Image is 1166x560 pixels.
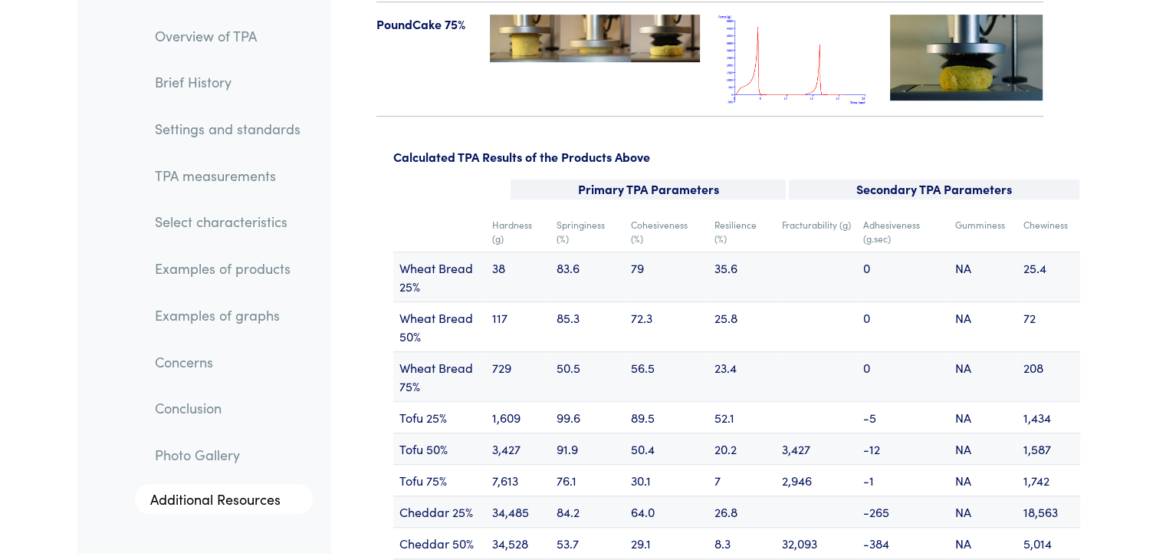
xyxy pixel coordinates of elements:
[708,401,776,433] td: 52.1
[625,351,708,401] td: 56.5
[857,464,948,496] td: -1
[1017,351,1080,401] td: 208
[948,351,1017,401] td: NA
[625,212,708,252] td: Cohesiveness (%)
[708,496,776,527] td: 26.8
[1017,433,1080,464] td: 1,587
[550,527,625,558] td: 53.7
[486,401,550,433] td: 1,609
[490,15,700,62] img: poundcake-75-123-tpa.jpg
[1017,252,1080,301] td: 25.4
[708,464,776,496] td: 7
[393,527,486,558] td: Cheddar 50%
[625,252,708,301] td: 79
[486,433,550,464] td: 3,427
[857,212,948,252] td: Adhesiveness (g.sec)
[143,437,313,473] a: Photo Gallery
[789,180,1079,199] p: Secondary TPA Parameters
[143,18,313,54] a: Overview of TPA
[143,158,313,193] a: TPA measurements
[625,401,708,433] td: 89.5
[550,401,625,433] td: 99.6
[550,464,625,496] td: 76.1
[625,464,708,496] td: 30.1
[1017,301,1080,351] td: 72
[1017,496,1080,527] td: 18,563
[486,464,550,496] td: 7,613
[550,351,625,401] td: 50.5
[486,301,550,351] td: 117
[708,212,776,252] td: Resilience (%)
[857,252,948,301] td: 0
[143,205,313,240] a: Select characteristics
[550,301,625,351] td: 85.3
[625,301,708,351] td: 72.3
[486,496,550,527] td: 34,485
[708,252,776,301] td: 35.6
[625,527,708,558] td: 29.1
[708,527,776,558] td: 8.3
[948,301,1017,351] td: NA
[625,496,708,527] td: 64.0
[511,180,786,199] p: Primary TPA Parameters
[393,401,486,433] td: Tofu 25%
[1017,212,1080,252] td: Chewiness
[1017,527,1080,558] td: 5,014
[143,111,313,147] a: Settings and standards
[625,433,708,464] td: 50.4
[1017,464,1080,496] td: 1,742
[550,496,625,527] td: 84.2
[776,212,857,252] td: Fracturability (g)
[550,252,625,301] td: 83.6
[393,351,486,401] td: Wheat Bread 75%
[393,433,486,464] td: Tofu 50%
[143,65,313,100] a: Brief History
[890,15,1043,100] img: poundcake-videotn-75.jpg
[393,252,486,301] td: Wheat Bread 25%
[143,298,313,333] a: Examples of graphs
[718,15,872,104] img: poundcake_tpa_75.png
[135,484,313,515] a: Additional Resources
[948,433,1017,464] td: NA
[486,252,550,301] td: 38
[486,351,550,401] td: 729
[776,433,857,464] td: 3,427
[143,391,313,427] a: Conclusion
[776,527,857,558] td: 32,093
[486,212,550,252] td: Hardness (g)
[393,147,1080,167] p: Calculated TPA Results of the Products Above
[486,527,550,558] td: 34,528
[857,496,948,527] td: -265
[1017,401,1080,433] td: 1,434
[948,252,1017,301] td: NA
[393,464,486,496] td: Tofu 75%
[776,464,857,496] td: 2,946
[143,252,313,287] a: Examples of products
[857,433,948,464] td: -12
[948,464,1017,496] td: NA
[376,15,472,35] p: PoundCake 75%
[948,212,1017,252] td: Gumminess
[550,433,625,464] td: 91.9
[857,301,948,351] td: 0
[948,496,1017,527] td: NA
[857,401,948,433] td: -5
[393,301,486,351] td: Wheat Bread 50%
[708,351,776,401] td: 23.4
[393,496,486,527] td: Cheddar 25%
[857,527,948,558] td: -384
[143,344,313,380] a: Concerns
[550,212,625,252] td: Springiness (%)
[948,401,1017,433] td: NA
[948,527,1017,558] td: NA
[857,351,948,401] td: 0
[708,433,776,464] td: 20.2
[708,301,776,351] td: 25.8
